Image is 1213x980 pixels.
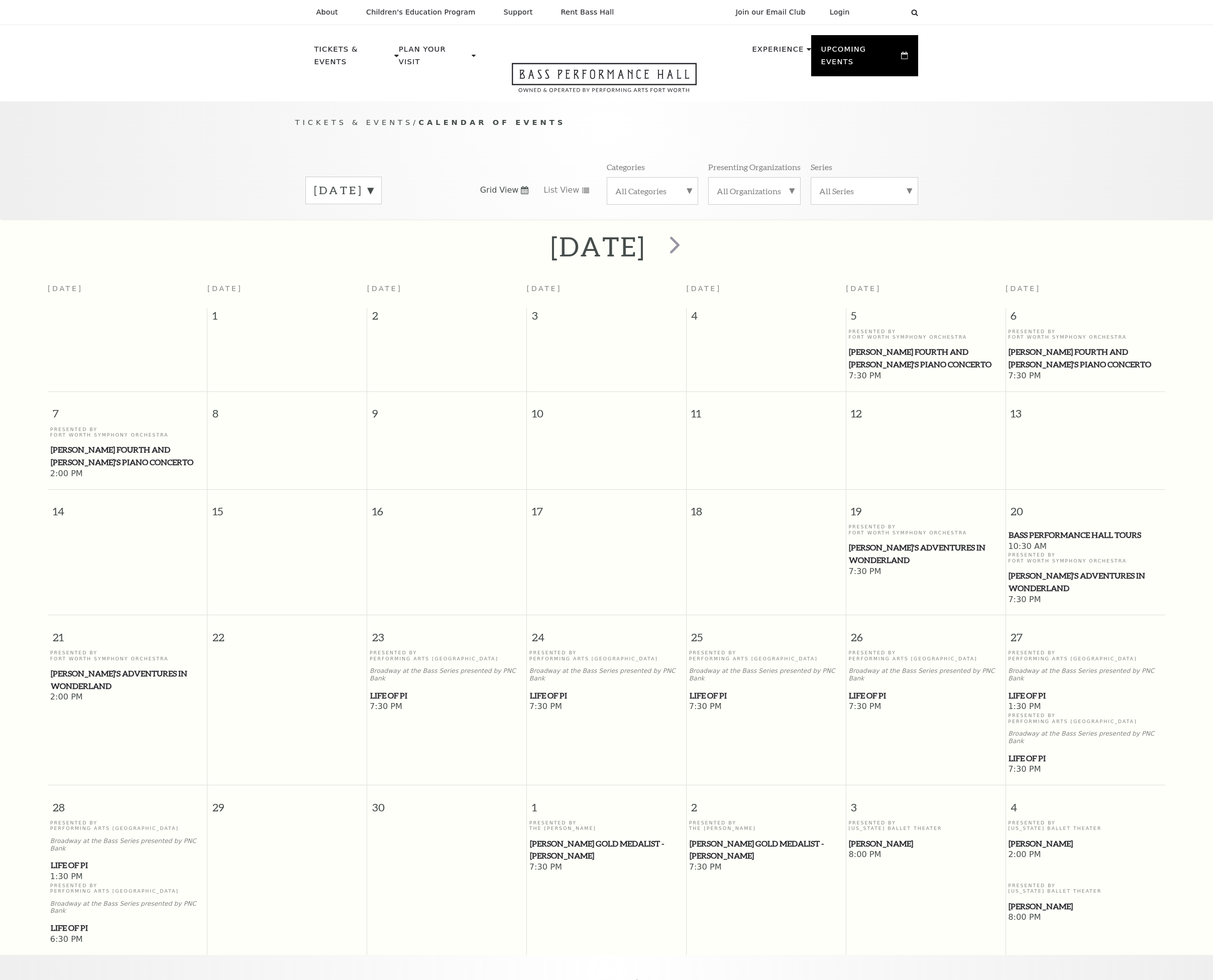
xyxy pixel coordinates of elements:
[50,469,205,480] span: 2:00 PM
[1008,552,1163,564] p: Presented By Fort Worth Symphony Orchestra
[717,186,792,196] label: All Organizations
[1008,667,1163,682] p: Broadway at the Bass Series presented by PNC Bank
[848,850,1003,861] span: 8:00 PM
[367,308,526,328] span: 2
[370,667,524,682] p: Broadway at the Bass Series presented by PNC Bank
[1006,490,1165,524] span: 20
[1008,850,1163,861] span: 2:00 PM
[687,392,846,427] span: 11
[50,427,205,438] p: Presented By Fort Worth Symphony Orchestra
[848,667,1003,682] p: Broadway at the Bass Series presented by PNC Bank
[367,490,526,524] span: 16
[527,285,562,293] span: [DATE]
[366,8,476,17] p: Children's Education Program
[530,837,683,862] span: [PERSON_NAME] Gold Medalist - [PERSON_NAME]
[50,934,205,945] span: 6:30 PM
[689,650,843,661] p: Presented By Performing Arts [GEOGRAPHIC_DATA]
[1009,689,1162,702] span: Life of Pi
[1009,837,1162,850] span: [PERSON_NAME]
[811,162,832,172] p: Series
[51,444,204,468] span: [PERSON_NAME] Fourth and [PERSON_NAME]'s Piano Concerto
[530,689,683,702] span: Life of Pi
[690,837,843,862] span: [PERSON_NAME] Gold Medalist - [PERSON_NAME]
[1009,900,1162,913] span: [PERSON_NAME]
[50,820,205,831] p: Presented By Performing Arts [GEOGRAPHIC_DATA]
[1009,570,1162,594] span: [PERSON_NAME]'s Adventures in Wonderland
[615,186,690,196] label: All Categories
[752,43,804,61] p: Experience
[48,490,207,524] span: 14
[1008,371,1163,382] span: 7:30 PM
[846,392,1006,427] span: 12
[370,702,524,713] span: 7:30 PM
[314,183,373,198] label: [DATE]
[849,837,1002,850] span: [PERSON_NAME]
[689,862,843,873] span: 7:30 PM
[687,615,846,650] span: 25
[550,230,645,262] h2: [DATE]
[1008,730,1163,745] p: Broadway at the Bass Series presented by PNC Bank
[314,43,392,74] p: Tickets & Events
[529,702,684,713] span: 7:30 PM
[848,329,1003,340] p: Presented By Fort Worth Symphony Orchestra
[846,615,1006,650] span: 26
[848,567,1003,578] span: 7:30 PM
[1008,595,1163,606] span: 7:30 PM
[849,689,1002,702] span: Life of Pi
[367,285,402,293] span: [DATE]
[846,285,881,293] span: [DATE]
[50,837,205,853] p: Broadway at the Bass Series presented by PNC Bank
[207,785,367,820] span: 29
[50,692,205,703] span: 2:00 PM
[1008,650,1163,661] p: Presented By Performing Arts [GEOGRAPHIC_DATA]
[50,883,205,894] p: Presented By Performing Arts [GEOGRAPHIC_DATA]
[527,785,686,820] span: 1
[689,667,843,682] p: Broadway at the Bass Series presented by PNC Bank
[849,541,1002,566] span: [PERSON_NAME]'s Adventures in Wonderland
[848,650,1003,661] p: Presented By Performing Arts [GEOGRAPHIC_DATA]
[687,308,846,328] span: 4
[1008,820,1163,831] p: Presented By [US_STATE] Ballet Theater
[504,8,533,17] p: Support
[367,392,526,427] span: 9
[48,785,207,820] span: 28
[819,186,910,196] label: All Series
[607,162,645,172] p: Categories
[848,820,1003,831] p: Presented By [US_STATE] Ballet Theater
[1009,752,1162,765] span: Life of Pi
[1009,529,1162,541] span: Bass Performance Hall Tours
[1008,912,1163,923] span: 8:00 PM
[848,702,1003,713] span: 7:30 PM
[207,615,367,650] span: 22
[1006,285,1041,293] span: [DATE]
[543,185,579,196] span: List View
[1008,329,1163,340] p: Presented By Fort Worth Symphony Orchestra
[846,308,1006,328] span: 5
[561,8,614,17] p: Rent Bass Hall
[207,285,243,293] span: [DATE]
[1008,764,1163,775] span: 7:30 PM
[527,392,686,427] span: 10
[846,490,1006,524] span: 19
[316,8,338,17] p: About
[821,43,899,74] p: Upcoming Events
[687,490,846,524] span: 18
[418,118,566,126] span: Calendar of Events
[50,900,205,915] p: Broadway at the Bass Series presented by PNC Bank
[370,689,523,702] span: Life of Pi
[687,785,846,820] span: 2
[529,820,684,831] p: Presented By The [PERSON_NAME]
[370,650,524,661] p: Presented By Performing Arts [GEOGRAPHIC_DATA]
[527,490,686,524] span: 17
[367,785,526,820] span: 30
[51,922,204,934] span: Life of Pi
[529,650,684,661] p: Presented By Performing Arts [GEOGRAPHIC_DATA]
[480,185,519,196] span: Grid View
[367,615,526,650] span: 23
[295,118,413,126] span: Tickets & Events
[866,8,902,17] select: Select:
[50,872,205,883] span: 1:30 PM
[399,43,469,74] p: Plan Your Visit
[50,650,205,661] p: Presented By Fort Worth Symphony Orchestra
[529,667,684,682] p: Broadway at the Bass Series presented by PNC Bank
